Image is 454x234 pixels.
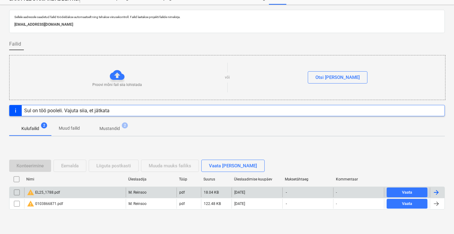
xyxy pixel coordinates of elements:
div: pdf [179,202,185,206]
button: Vaata [387,188,427,197]
div: 0103866871.pdf [27,200,63,207]
div: pdf [179,190,185,195]
p: M. Reinsoo [128,201,147,206]
div: 18.04 KB [204,190,219,195]
p: [EMAIL_ADDRESS][DOMAIN_NAME] [14,21,440,28]
p: Mustandid [99,125,120,132]
span: warning [27,200,34,207]
div: Tüüp [179,177,199,181]
div: Kommentaar [336,177,382,181]
div: 122.48 KB [204,202,221,206]
div: Nimi [26,177,123,181]
div: Maksetähtaeg [285,177,331,181]
p: või [225,75,230,80]
div: EL25_1788.pdf [27,189,60,196]
span: 2 [41,122,47,128]
button: Otsi [PERSON_NAME] [308,71,367,84]
button: Vaata [PERSON_NAME] [201,160,265,172]
div: [DATE] [234,202,245,206]
p: M. Reinsoo [128,190,147,195]
p: Sellele aadressile saadetud failid töödeldakse automaatselt ning tehakse viirusekontroll. Failid ... [14,15,440,19]
iframe: Chat Widget [423,205,454,234]
div: Üleslaadimise kuupäev [234,177,280,181]
span: warning [27,189,34,196]
p: Muud failid [59,125,80,132]
div: Proovi mõni fail siia lohistadavõiOtsi [PERSON_NAME] [9,55,445,100]
span: - [285,190,288,195]
button: Vaata [387,199,427,209]
div: - [336,190,337,195]
p: Kulufailid [21,125,39,132]
div: Otsi [PERSON_NAME] [315,73,360,81]
div: Üleslaadija [128,177,174,181]
div: Vaata [402,200,412,207]
span: Failid [9,40,21,48]
div: Vaata [PERSON_NAME] [209,162,257,170]
div: Sul on töö pooleli. Vajuta siia, et jätkata [24,108,110,113]
span: 2 [122,122,128,128]
div: - [336,202,337,206]
div: Vaata [402,189,412,196]
div: [DATE] [234,190,245,195]
div: Suurus [203,177,229,181]
span: - [285,201,288,206]
p: Proovi mõni fail siia lohistada [92,82,142,87]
